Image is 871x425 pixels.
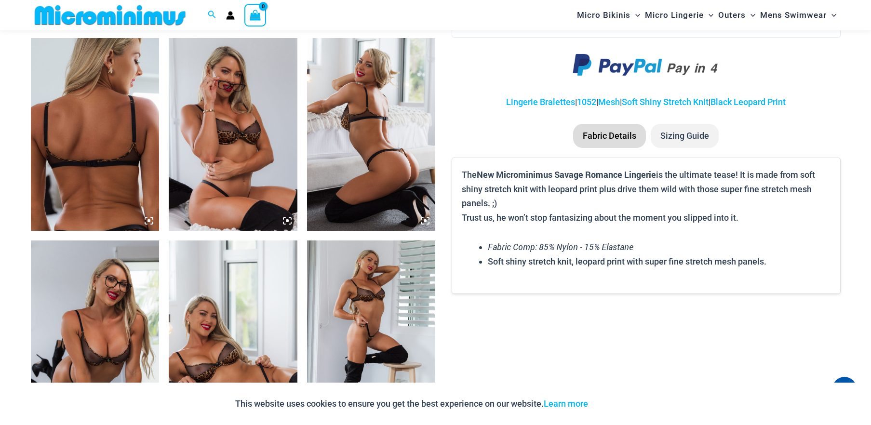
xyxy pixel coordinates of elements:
[169,38,297,231] img: Savage Romance Leopard 1052 Underwire Bra 6512 Micro
[710,97,732,107] a: Black
[488,241,633,252] em: Fabric Comp: 85% Nylon - 15% Elastane
[760,3,827,27] span: Mens Swimwear
[595,392,636,415] button: Accept
[573,1,841,29] nav: Site Navigation
[643,3,716,27] a: Micro LingerieMenu ToggleMenu Toggle
[226,11,235,20] a: Account icon link
[746,3,755,27] span: Menu Toggle
[718,3,746,27] span: Outers
[307,38,436,231] img: Savage Romance Leopard 1052 Underwire Bra 6052 Thong 09
[208,9,216,21] a: Search icon link
[235,397,588,411] p: This website uses cookies to ensure you get the best experience on our website.
[462,168,830,225] p: The is the ultimate tease! It is made from soft shiny stretch knit with leopard print plus drive ...
[577,97,596,107] a: 1052
[734,97,786,107] a: Leopard Print
[575,3,643,27] a: Micro BikinisMenu ToggleMenu Toggle
[622,97,709,107] a: Soft Shiny Stretch Knit
[488,254,830,269] li: Soft shiny stretch knit, leopard print with super fine stretch mesh panels.
[758,3,839,27] a: Mens SwimwearMenu ToggleMenu Toggle
[573,124,646,148] li: Fabric Details
[31,4,189,26] img: MM SHOP LOGO FLAT
[244,4,267,26] a: View Shopping Cart, empty
[704,3,713,27] span: Menu Toggle
[645,3,704,27] span: Micro Lingerie
[31,38,160,231] img: Savage Romance Leopard 1052 Underwire Bra 02
[716,3,758,27] a: OutersMenu ToggleMenu Toggle
[544,398,588,409] a: Learn more
[477,169,656,180] b: New Microminimus Savage Romance Lingerie
[651,124,719,148] li: Sizing Guide
[630,3,640,27] span: Menu Toggle
[598,97,620,107] a: Mesh
[577,3,630,27] span: Micro Bikinis
[506,97,575,107] a: Lingerie Bralettes
[452,95,840,109] p: | | | |
[827,3,836,27] span: Menu Toggle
